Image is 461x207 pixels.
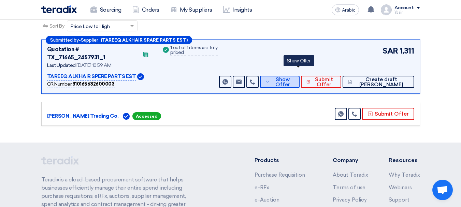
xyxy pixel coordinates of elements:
[47,113,119,119] font: [PERSON_NAME] Trading Co.
[394,10,403,15] font: Yasir
[275,76,290,88] font: Show Offer
[255,172,305,178] a: Purchase Requisition
[255,197,279,203] a: e-Auction
[79,38,81,43] font: -
[255,157,279,163] font: Products
[359,76,403,88] font: Create draft [PERSON_NAME]
[123,113,130,120] img: Verified Account
[180,6,212,13] font: My Suppliers
[333,172,368,178] a: About Teradix
[50,38,79,43] font: Submitted by
[260,76,299,88] button: Show Offer
[41,5,77,13] img: Teradix logo
[343,76,414,88] button: Create draft [PERSON_NAME]
[81,38,98,43] font: Supplier
[389,157,418,163] font: Resources
[170,45,218,55] font: 1 out of 1 items are fully priced
[71,24,110,29] font: Price Low to High
[100,6,121,13] font: Sourcing
[101,38,188,43] font: (TAREEQ ALKHAIR SPARE PARTS EST)
[394,5,414,11] font: Account
[255,184,269,191] a: e-RFx
[362,108,414,120] button: Submit Offer
[165,2,217,17] a: My Suppliers
[301,76,342,88] button: Submit Offer
[85,2,127,17] a: Sourcing
[136,114,158,119] font: Accessed
[127,2,165,17] a: Orders
[284,55,314,66] div: Show Offer
[333,157,358,163] font: Company
[49,23,64,29] font: Sort By
[315,76,333,88] font: Submit Offer
[389,197,409,203] a: Support
[333,184,365,191] a: Terms of use
[217,2,257,17] a: Insights
[389,172,420,178] a: Why Teradix
[47,46,105,61] font: Quotation # TX_71665_2457931_1
[47,62,76,68] font: Last Updated
[375,111,409,117] font: Submit Offer
[389,184,412,191] a: Webinars
[332,4,359,15] button: Arabic
[72,81,115,87] font: 310165632600003
[76,62,111,68] font: [DATE] 10:59 AM
[137,73,144,80] img: Verified Account
[47,81,72,87] font: CR Number:
[432,180,453,200] div: Open chat
[232,6,252,13] font: Insights
[381,4,392,15] img: profile_test.png
[142,6,159,13] font: Orders
[333,197,367,203] a: Privacy Policy
[342,7,356,13] font: Arabic
[400,46,414,56] font: 1,311
[47,73,136,79] font: TAREEQ ALKHAIR SPERE PARTS EST
[383,46,398,56] font: SAR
